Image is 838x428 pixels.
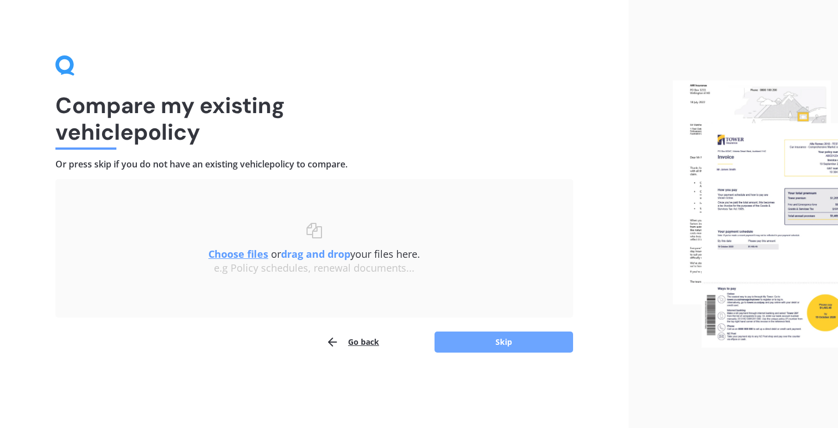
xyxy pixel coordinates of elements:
[208,247,268,261] u: Choose files
[281,247,350,261] b: drag and drop
[55,159,573,170] h4: Or press skip if you do not have an existing vehicle policy to compare.
[208,247,420,261] span: or your files here.
[435,332,573,353] button: Skip
[673,80,838,347] img: files.webp
[78,262,551,274] div: e.g Policy schedules, renewal documents...
[55,92,573,145] h1: Compare my existing vehicle policy
[326,331,379,353] button: Go back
